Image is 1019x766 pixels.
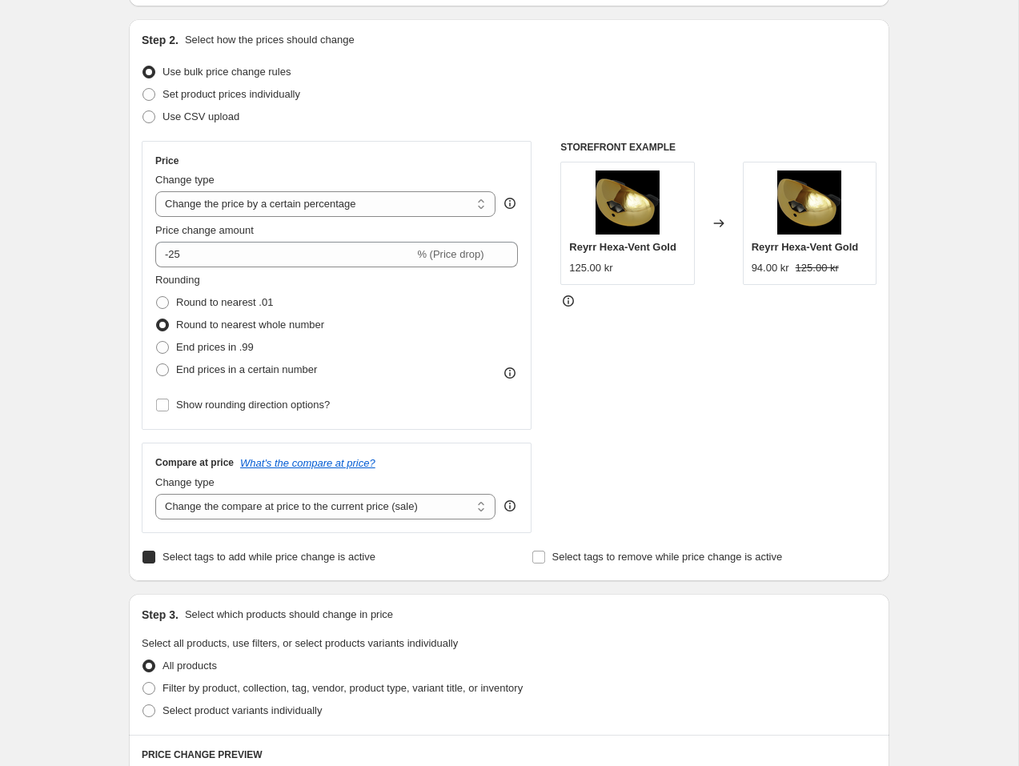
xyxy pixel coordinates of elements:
[155,242,414,267] input: -15
[155,274,200,286] span: Rounding
[176,399,330,411] span: Show rounding direction options?
[142,637,458,649] span: Select all products, use filters, or select products variants individually
[569,241,676,253] span: Reyrr Hexa-Vent Gold
[552,551,783,563] span: Select tags to remove while price change is active
[176,341,254,353] span: End prices in .99
[176,296,273,308] span: Round to nearest .01
[162,704,322,716] span: Select product variants individually
[560,141,877,154] h6: STOREFRONT EXAMPLE
[569,262,612,274] span: 125.00 kr
[162,682,523,694] span: Filter by product, collection, tag, vendor, product type, variant title, or inventory
[596,170,660,235] img: 26936d79-a7d7-4e27-9013-6c17325d47531638309795691_80x.png
[777,170,841,235] img: 26936d79-a7d7-4e27-9013-6c17325d47531638309795691_80x.png
[176,319,324,331] span: Round to nearest whole number
[176,363,317,375] span: End prices in a certain number
[752,241,859,253] span: Reyrr Hexa-Vent Gold
[162,66,291,78] span: Use bulk price change rules
[155,154,179,167] h3: Price
[185,607,393,623] p: Select which products should change in price
[502,498,518,514] div: help
[162,551,375,563] span: Select tags to add while price change is active
[155,224,254,236] span: Price change amount
[162,110,239,122] span: Use CSV upload
[752,262,789,274] span: 94.00 kr
[155,174,215,186] span: Change type
[417,248,483,260] span: % (Price drop)
[142,32,179,48] h2: Step 2.
[162,88,300,100] span: Set product prices individually
[502,195,518,211] div: help
[240,457,375,469] button: What's the compare at price?
[155,476,215,488] span: Change type
[155,456,234,469] h3: Compare at price
[142,607,179,623] h2: Step 3.
[162,660,217,672] span: All products
[185,32,355,48] p: Select how the prices should change
[796,262,839,274] span: 125.00 kr
[142,748,877,761] h6: PRICE CHANGE PREVIEW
